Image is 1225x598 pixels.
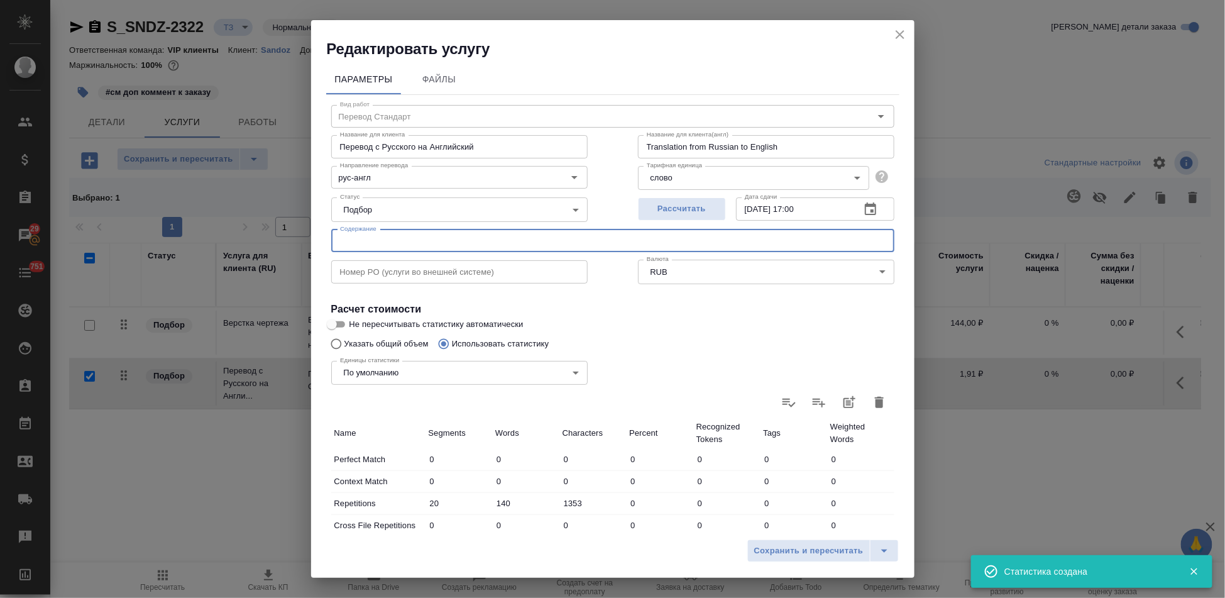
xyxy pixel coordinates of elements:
input: ✎ Введи что-нибудь [827,494,894,512]
input: ✎ Введи что-нибудь [559,450,627,468]
input: ✎ Введи что-нибудь [426,472,493,490]
button: close [891,25,909,44]
p: Cross File Repetitions [334,519,422,532]
button: Добавить статистику в работы [834,387,864,418]
p: Context Match [334,475,422,488]
span: Параметры [334,72,394,87]
p: Repetitions [334,497,422,510]
div: По умолчанию [331,361,588,385]
h2: Редактировать услугу [327,39,915,59]
input: ✎ Введи что-нибудь [760,450,827,468]
span: Не пересчитывать статистику автоматически [349,318,524,331]
input: ✎ Введи что-нибудь [693,516,761,534]
input: ✎ Введи что-нибудь [426,494,493,512]
p: Segments [429,427,490,440]
input: ✎ Введи что-нибудь [626,494,693,512]
button: слово [647,172,676,183]
button: RUB [647,267,671,277]
p: Words [495,427,556,440]
label: Слить статистику [804,387,834,418]
button: Закрыть [1181,566,1207,577]
input: ✎ Введи что-нибудь [760,516,827,534]
input: ✎ Введи что-нибудь [760,494,827,512]
p: Name [334,427,422,440]
input: ✎ Введи что-нибудь [492,450,559,468]
input: ✎ Введи что-нибудь [492,472,559,490]
p: Tags [763,427,824,440]
input: ✎ Введи что-нибудь [626,472,693,490]
button: Рассчитать [638,197,726,221]
button: Open [566,169,583,186]
button: По умолчанию [340,367,403,378]
p: Recognized Tokens [696,421,757,446]
input: ✎ Введи что-нибудь [559,494,627,512]
button: Удалить статистику [864,387,894,418]
span: Сохранить и пересчитать [754,544,864,558]
input: ✎ Введи что-нибудь [426,516,493,534]
div: RUB [638,260,894,284]
input: ✎ Введи что-нибудь [827,516,894,534]
label: Обновить статистику [774,387,804,418]
div: слово [638,166,869,190]
input: ✎ Введи что-нибудь [626,516,693,534]
div: split button [747,540,899,562]
input: ✎ Введи что-нибудь [426,450,493,468]
input: ✎ Введи что-нибудь [693,472,761,490]
p: Perfect Match [334,453,422,466]
button: Сохранить и пересчитать [747,540,871,562]
div: Статистика создана [1004,565,1170,578]
input: ✎ Введи что-нибудь [492,516,559,534]
input: ✎ Введи что-нибудь [559,472,627,490]
input: ✎ Введи что-нибудь [760,472,827,490]
input: ✎ Введи что-нибудь [827,450,894,468]
div: Подбор [331,197,588,221]
input: ✎ Введи что-нибудь [693,450,761,468]
button: Подбор [340,204,376,215]
p: Characters [563,427,623,440]
span: Файлы [409,72,470,87]
span: Рассчитать [645,202,719,216]
input: ✎ Введи что-нибудь [626,450,693,468]
input: ✎ Введи что-нибудь [693,494,761,512]
p: Percent [629,427,690,440]
h4: Расчет стоимости [331,302,894,317]
input: ✎ Введи что-нибудь [492,494,559,512]
input: ✎ Введи что-нибудь [559,516,627,534]
input: ✎ Введи что-нибудь [827,472,894,490]
p: Weighted Words [830,421,891,446]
